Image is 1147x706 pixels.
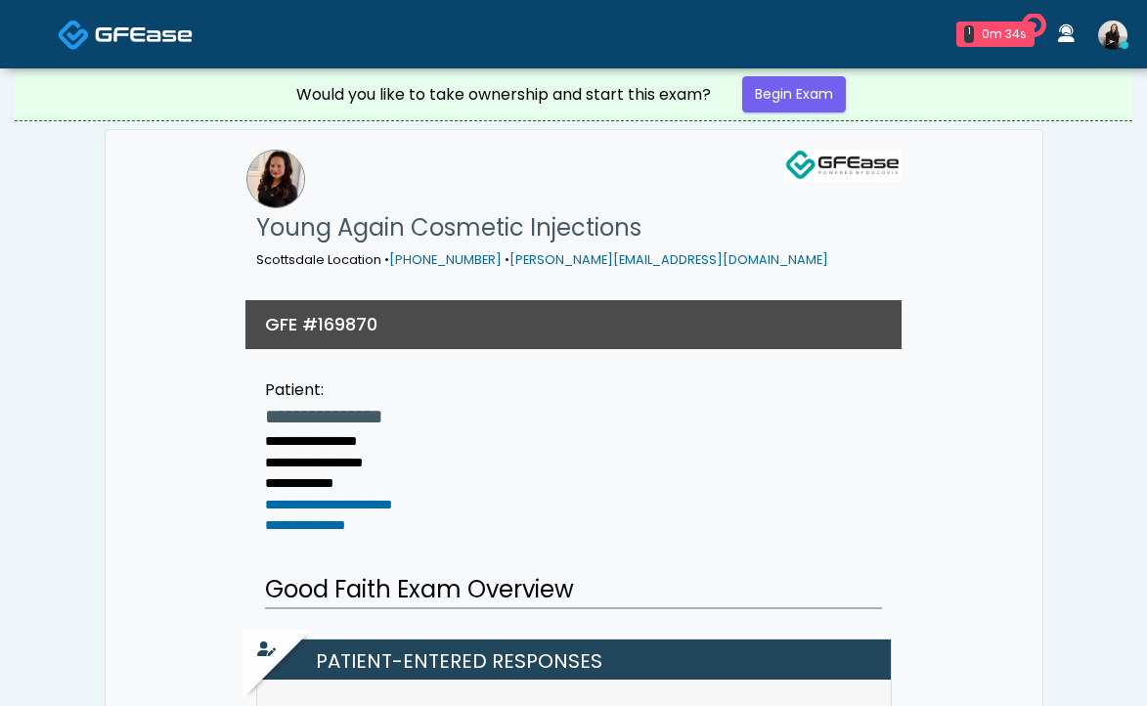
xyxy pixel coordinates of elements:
h2: Patient-entered Responses [267,640,891,680]
img: Young Again Cosmetic Injections [246,150,305,208]
div: Would you like to take ownership and start this exam? [296,83,711,107]
div: Patient: [265,378,392,402]
img: GFEase Logo [784,150,902,181]
img: Sydney Lundberg [1098,21,1127,50]
a: [PHONE_NUMBER] [389,251,502,268]
a: 1 0m 34s [945,14,1046,55]
a: Begin Exam [742,76,846,112]
span: • [505,251,509,268]
img: Docovia [58,19,90,51]
div: 0m 34s [982,25,1027,43]
h2: Good Faith Exam Overview [265,572,882,609]
div: 1 [964,25,974,43]
h3: GFE #169870 [265,312,377,336]
small: Scottsdale Location [256,251,828,268]
h1: Young Again Cosmetic Injections [256,208,828,247]
a: [PERSON_NAME][EMAIL_ADDRESS][DOMAIN_NAME] [509,251,828,268]
img: Docovia [95,24,193,44]
a: Docovia [58,2,193,66]
span: • [384,251,389,268]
